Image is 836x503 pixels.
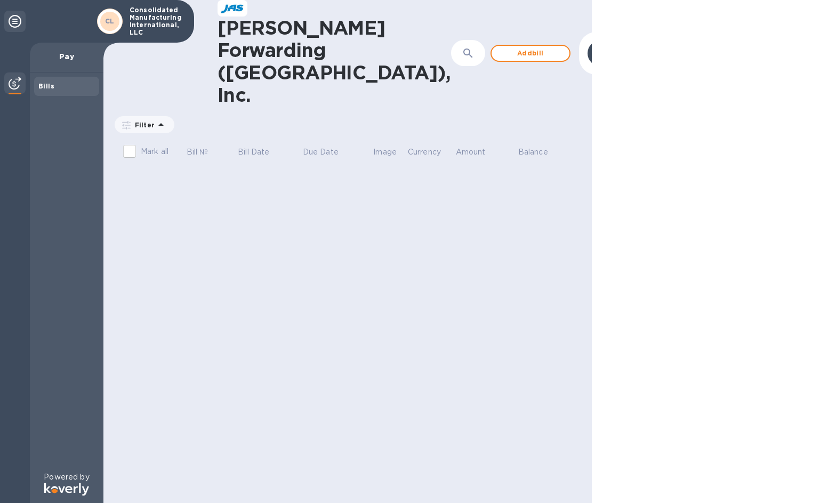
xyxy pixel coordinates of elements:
[303,147,352,158] span: Due Date
[130,6,183,36] p: Consolidated Manufacturing International, LLC
[38,51,95,62] p: Pay
[187,147,222,158] span: Bill №
[303,147,339,158] p: Due Date
[500,47,561,60] span: Add bill
[518,147,548,158] p: Balance
[38,82,54,90] b: Bills
[131,120,155,129] p: Filter
[44,483,89,496] img: Logo
[105,17,115,25] b: CL
[141,146,168,157] p: Mark all
[491,45,570,62] button: Addbill
[187,147,208,158] p: Bill №
[518,147,562,158] span: Balance
[238,147,283,158] span: Bill Date
[408,147,441,158] p: Currency
[218,17,451,106] h1: [PERSON_NAME] Forwarding ([GEOGRAPHIC_DATA]), Inc.
[373,147,397,158] p: Image
[44,472,89,483] p: Powered by
[238,147,269,158] p: Bill Date
[456,147,486,158] p: Amount
[456,147,500,158] span: Amount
